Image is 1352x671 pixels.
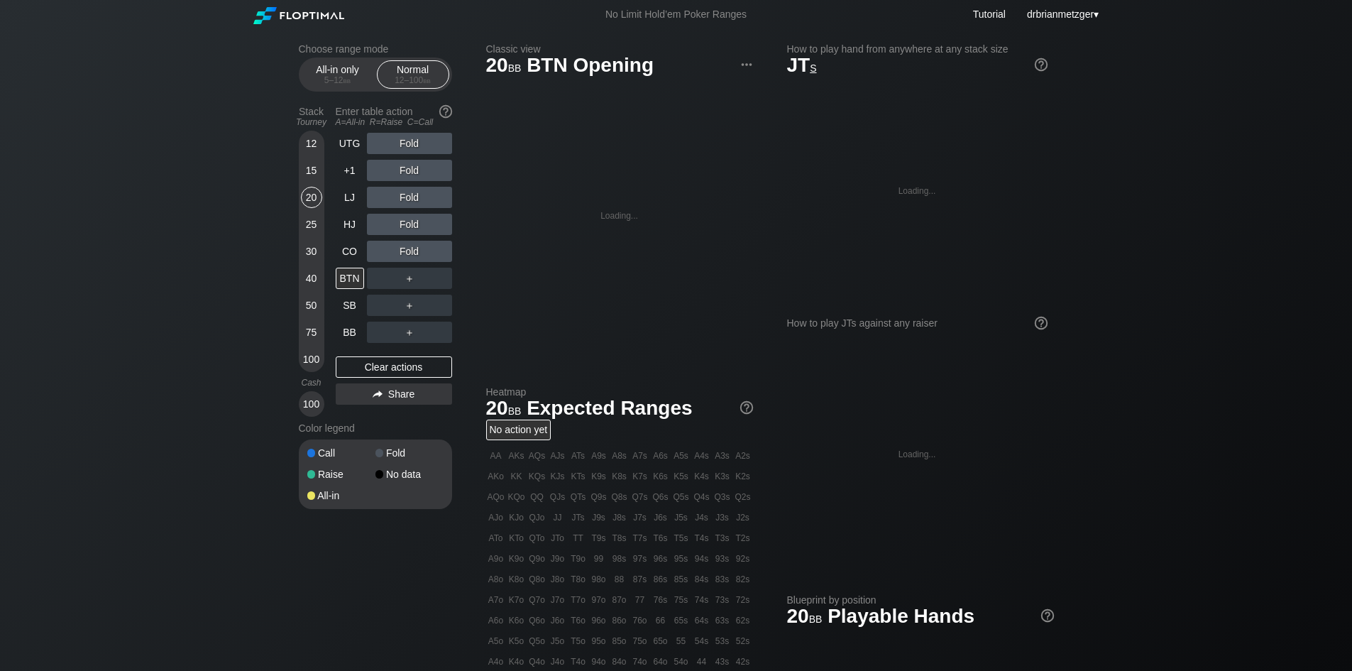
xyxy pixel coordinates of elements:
h1: Playable Hands [787,604,1054,628]
div: 12 – 100 [383,75,443,85]
div: A7o [486,590,506,610]
div: TT [568,528,588,548]
img: ellipsis.fd386fe8.svg [739,57,754,72]
div: 95o [589,631,609,651]
div: 87o [610,590,630,610]
div: Loading... [898,186,936,196]
div: Fold [367,241,452,262]
div: Q5o [527,631,547,651]
div: +1 [336,160,364,181]
div: 65s [671,611,691,631]
div: A9s [589,446,609,466]
div: Q9o [527,549,547,569]
div: T5o [568,631,588,651]
div: J6s [651,508,671,528]
div: 63s [713,611,732,631]
div: ＋ [367,322,452,343]
div: 75 [301,322,322,343]
div: 40 [301,268,322,289]
div: K3s [713,467,732,486]
div: Color legend [299,417,452,440]
div: J3s [713,508,732,528]
div: Tourney [293,117,330,127]
div: K9s [589,467,609,486]
div: 76o [630,611,650,631]
div: A3s [713,446,732,466]
div: T2s [733,528,753,548]
div: BB [336,322,364,343]
div: KQo [507,487,527,507]
div: T6o [568,611,588,631]
div: All-in [307,491,375,501]
div: J4s [692,508,712,528]
div: How to play JTs against any raiser [787,317,1048,329]
div: Q8s [610,487,630,507]
div: Fold [367,160,452,181]
div: JJ [548,508,568,528]
div: 53s [713,631,732,651]
div: T4s [692,528,712,548]
div: ▾ [1023,6,1101,22]
div: J5o [548,631,568,651]
div: 25 [301,214,322,235]
div: Q5s [671,487,691,507]
div: 88 [610,569,630,589]
div: Q7o [527,590,547,610]
div: J6o [548,611,568,631]
div: K7o [507,590,527,610]
div: 85o [610,631,630,651]
div: T7s [630,528,650,548]
div: Q3s [713,487,732,507]
div: 62s [733,611,753,631]
img: help.32db89a4.svg [438,104,454,119]
div: QQ [527,487,547,507]
div: 20 [301,187,322,208]
div: 94s [692,549,712,569]
div: KJs [548,467,568,486]
div: 87s [630,569,650,589]
div: 72s [733,590,753,610]
div: Stack [293,100,330,133]
div: 96o [589,611,609,631]
div: JTs [568,508,588,528]
div: CO [336,241,364,262]
div: QJo [527,508,547,528]
span: BTN Opening [524,55,656,78]
img: help.32db89a4.svg [1033,57,1049,72]
div: J2s [733,508,753,528]
div: Q8o [527,569,547,589]
div: T8o [568,569,588,589]
div: AQo [486,487,506,507]
div: Q7s [630,487,650,507]
div: T8s [610,528,630,548]
div: 86o [610,611,630,631]
div: Share [336,383,452,405]
div: 83s [713,569,732,589]
div: 99 [589,549,609,569]
h2: Heatmap [486,386,753,398]
img: help.32db89a4.svg [739,400,754,415]
div: 50 [301,295,322,316]
div: 77 [630,590,650,610]
div: K9o [507,549,527,569]
div: K8s [610,467,630,486]
div: Fold [367,187,452,208]
div: A=All-in R=Raise C=Call [336,117,452,127]
h2: Choose range mode [299,43,452,55]
div: Q9s [589,487,609,507]
div: AJo [486,508,506,528]
div: J9s [589,508,609,528]
div: No action yet [486,420,551,440]
div: All-in only [305,61,370,88]
div: 15 [301,160,322,181]
div: SB [336,295,364,316]
div: T3s [713,528,732,548]
div: T9s [589,528,609,548]
span: bb [809,610,823,626]
div: A6s [651,446,671,466]
span: bb [508,402,522,418]
div: Cash [293,378,330,388]
div: BTN [336,268,364,289]
div: 96s [651,549,671,569]
div: K4s [692,467,712,486]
